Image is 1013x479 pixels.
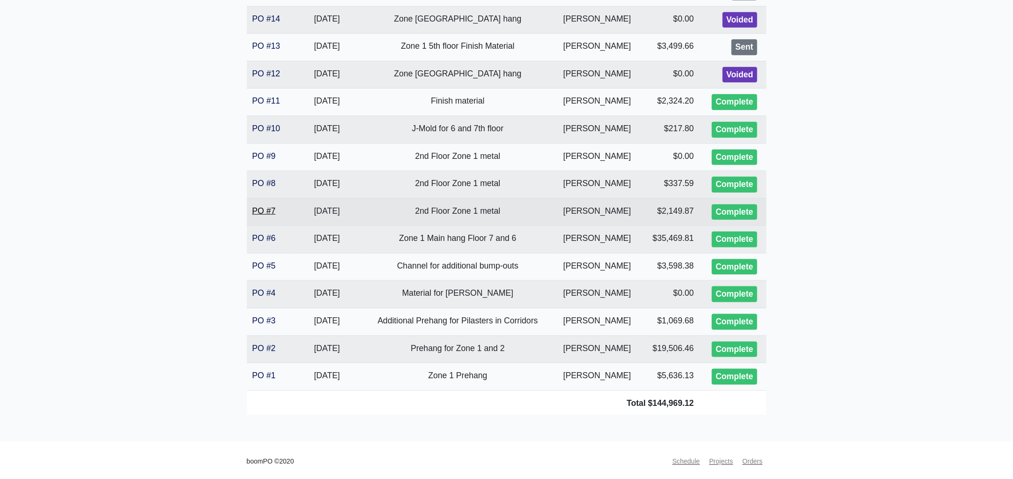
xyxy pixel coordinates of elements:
[553,336,641,363] td: [PERSON_NAME]
[362,116,554,143] td: J-Mold for 6 and 7th floor
[252,151,276,161] a: PO #9
[712,232,757,247] div: Complete
[641,336,700,363] td: $19,506.46
[252,344,276,353] a: PO #2
[712,150,757,165] div: Complete
[712,314,757,330] div: Complete
[553,171,641,199] td: [PERSON_NAME]
[362,363,554,391] td: Zone 1 Prehang
[641,34,700,61] td: $3,499.66
[712,286,757,302] div: Complete
[553,308,641,336] td: [PERSON_NAME]
[712,259,757,275] div: Complete
[292,143,362,171] td: [DATE]
[252,41,281,51] a: PO #13
[641,61,700,89] td: $0.00
[292,116,362,143] td: [DATE]
[252,124,281,133] a: PO #10
[292,171,362,199] td: [DATE]
[252,14,281,23] a: PO #14
[723,67,757,83] div: Voided
[292,253,362,281] td: [DATE]
[712,94,757,110] div: Complete
[553,226,641,254] td: [PERSON_NAME]
[641,253,700,281] td: $3,598.38
[292,226,362,254] td: [DATE]
[553,363,641,391] td: [PERSON_NAME]
[641,143,700,171] td: $0.00
[553,34,641,61] td: [PERSON_NAME]
[641,116,700,143] td: $217.80
[732,39,757,55] div: Sent
[252,288,276,298] a: PO #4
[641,6,700,34] td: $0.00
[292,281,362,308] td: [DATE]
[362,34,554,61] td: Zone 1 5th floor Finish Material
[553,198,641,226] td: [PERSON_NAME]
[252,96,281,105] a: PO #11
[712,204,757,220] div: Complete
[553,61,641,89] td: [PERSON_NAME]
[362,226,554,254] td: Zone 1 Main hang Floor 7 and 6
[669,453,704,471] a: Schedule
[247,457,294,467] small: boomPO ©2020
[553,281,641,308] td: [PERSON_NAME]
[292,89,362,116] td: [DATE]
[712,177,757,193] div: Complete
[641,363,700,391] td: $5,636.13
[252,371,276,380] a: PO #1
[362,143,554,171] td: 2nd Floor Zone 1 metal
[292,198,362,226] td: [DATE]
[641,171,700,199] td: $337.59
[292,61,362,89] td: [DATE]
[362,281,554,308] td: Material for [PERSON_NAME]
[362,336,554,363] td: Prehang for Zone 1 and 2
[252,261,276,270] a: PO #5
[553,143,641,171] td: [PERSON_NAME]
[252,233,276,243] a: PO #6
[252,69,281,78] a: PO #12
[641,281,700,308] td: $0.00
[739,453,766,471] a: Orders
[706,453,737,471] a: Projects
[292,308,362,336] td: [DATE]
[723,12,757,28] div: Voided
[292,6,362,34] td: [DATE]
[712,369,757,385] div: Complete
[362,6,554,34] td: Zone [GEOGRAPHIC_DATA] hang
[362,61,554,89] td: Zone [GEOGRAPHIC_DATA] hang
[553,89,641,116] td: [PERSON_NAME]
[641,198,700,226] td: $2,149.87
[641,89,700,116] td: $2,324.20
[712,342,757,358] div: Complete
[292,34,362,61] td: [DATE]
[712,122,757,138] div: Complete
[641,226,700,254] td: $35,469.81
[362,198,554,226] td: 2nd Floor Zone 1 metal
[362,308,554,336] td: Additional Prehang for Pilasters in Corridors
[362,253,554,281] td: Channel for additional bump-outs
[553,6,641,34] td: [PERSON_NAME]
[292,363,362,391] td: [DATE]
[362,171,554,199] td: 2nd Floor Zone 1 metal
[641,308,700,336] td: $1,069.68
[247,390,700,415] td: Total $144,969.12
[362,89,554,116] td: Finish material
[252,206,276,216] a: PO #7
[553,116,641,143] td: [PERSON_NAME]
[252,316,276,325] a: PO #3
[292,336,362,363] td: [DATE]
[252,179,276,188] a: PO #8
[553,253,641,281] td: [PERSON_NAME]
